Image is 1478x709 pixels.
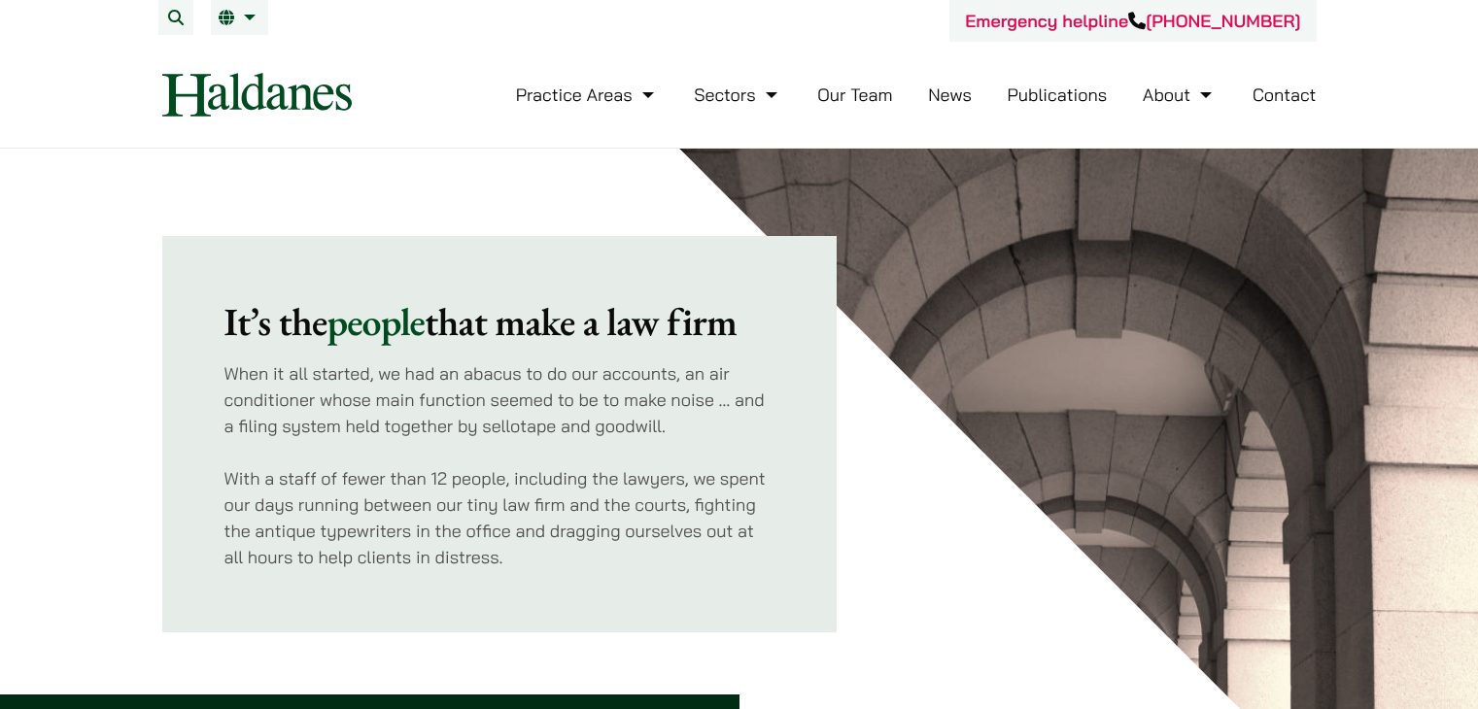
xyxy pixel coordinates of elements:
a: Practice Areas [516,84,659,106]
a: News [928,84,972,106]
a: Publications [1008,84,1108,106]
img: Logo of Haldanes [162,73,352,117]
a: Our Team [817,84,892,106]
a: EN [219,10,260,25]
h2: It’s the that make a law firm [224,298,775,345]
a: Sectors [694,84,781,106]
p: When it all started, we had an abacus to do our accounts, an air conditioner whose main function ... [224,360,775,439]
a: Emergency helpline[PHONE_NUMBER] [965,10,1300,32]
p: With a staff of fewer than 12 people, including the lawyers, we spent our days running between ou... [224,465,775,570]
a: Contact [1253,84,1317,106]
mark: people [327,296,426,347]
a: About [1143,84,1217,106]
